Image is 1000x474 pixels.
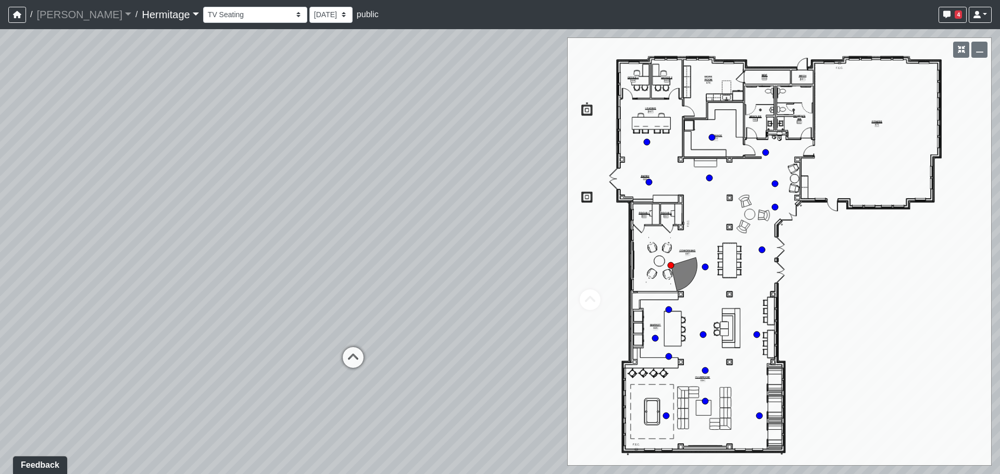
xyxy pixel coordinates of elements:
iframe: Ybug feedback widget [8,453,69,474]
span: 4 [955,10,962,19]
span: / [131,4,142,25]
a: Hermitage [142,4,198,25]
span: public [357,10,379,19]
a: [PERSON_NAME] [36,4,131,25]
button: 4 [939,7,967,23]
span: / [26,4,36,25]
